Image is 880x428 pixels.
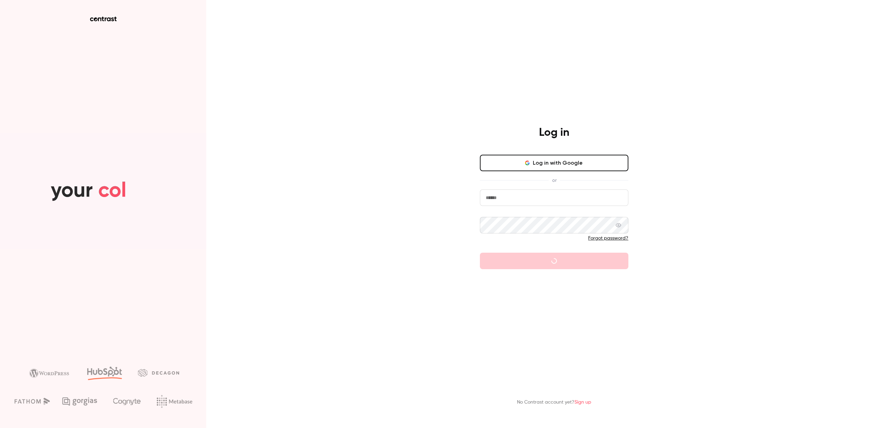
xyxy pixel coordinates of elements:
img: decagon [138,369,179,376]
button: Log in with Google [480,155,628,171]
a: Forgot password? [588,236,628,241]
span: or [549,177,560,184]
p: No Contrast account yet? [517,399,591,406]
h4: Log in [539,126,569,140]
a: Sign up [574,400,591,405]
